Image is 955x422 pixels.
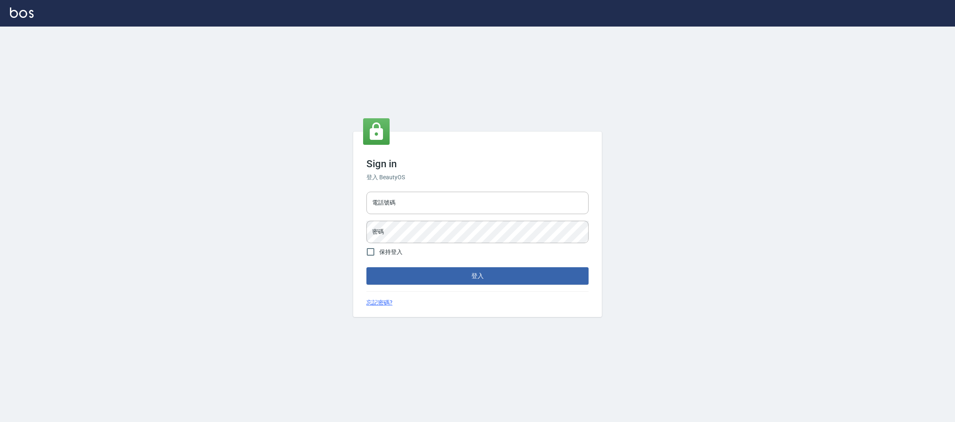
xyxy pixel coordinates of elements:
[366,298,393,307] a: 忘記密碼?
[366,158,589,170] h3: Sign in
[379,248,402,256] span: 保持登入
[10,7,34,18] img: Logo
[366,173,589,182] h6: 登入 BeautyOS
[366,267,589,285] button: 登入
